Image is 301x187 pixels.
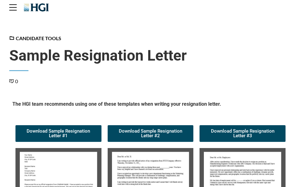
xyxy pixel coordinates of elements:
[9,47,292,65] span: Sample Resignation Letter
[207,129,278,138] span: Download Sample Resignation Letter #3
[9,78,18,84] a: 0
[15,125,101,142] a: Download Sample Resignation Letter #1
[23,129,94,138] span: Download Sample Resignation Letter #1
[108,125,194,142] a: Download Sample Resignation Letter #2
[200,125,286,142] a: Download Sample Resignation Letter #3
[12,101,289,110] h5: The HGI team recommends using one of these templates when writing your resignation letter.
[9,35,61,41] a: Candidate Tools
[115,129,186,138] span: Download Sample Resignation Letter #2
